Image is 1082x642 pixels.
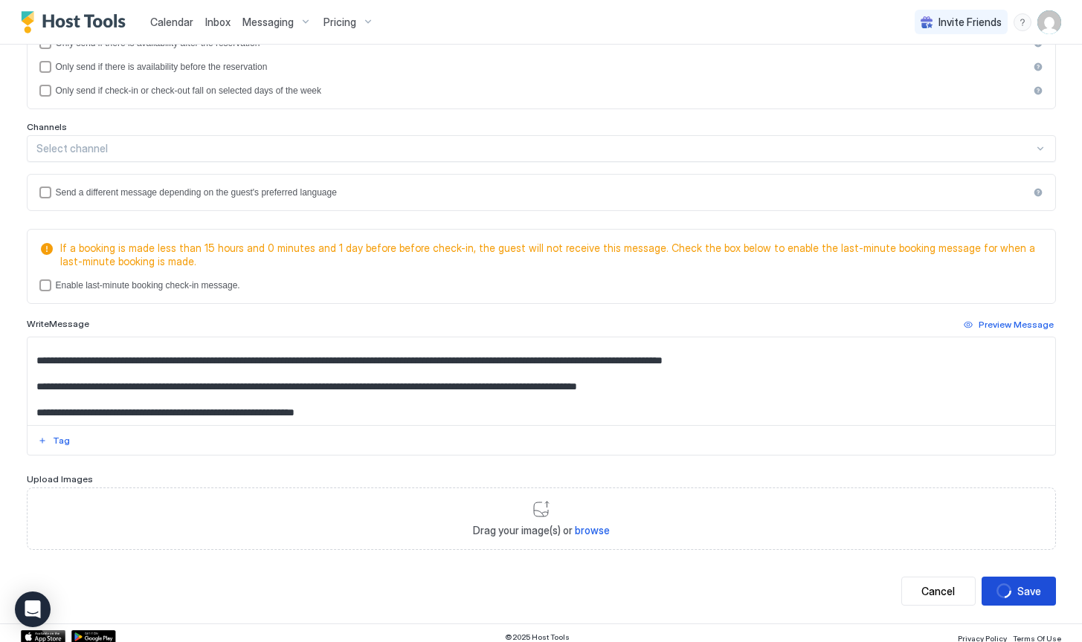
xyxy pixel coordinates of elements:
[242,16,294,29] span: Messaging
[39,85,1043,97] div: isLimited
[28,337,1055,425] textarea: Input Field
[938,16,1002,29] span: Invite Friends
[575,524,610,536] span: browse
[996,583,1011,598] div: loading
[39,61,1043,73] div: beforeReservation
[901,577,976,606] button: Cancel
[56,280,1043,291] div: Enable last-minute booking check-in message.
[979,318,1054,331] div: Preview Message
[39,187,1043,198] div: languagesEnabled
[150,14,193,30] a: Calendar
[27,121,67,132] span: Channels
[56,85,1028,96] div: Only send if check-in or check-out fall on selected days of the week
[36,432,72,450] button: Tag
[150,16,193,28] span: Calendar
[1017,583,1041,599] div: Save
[15,591,51,627] div: Open Intercom Messenger
[27,318,89,329] span: Write Message
[982,577,1056,606] button: loadingSave
[53,434,70,447] div: Tag
[962,316,1056,334] button: Preview Message
[323,16,356,29] span: Pricing
[473,524,610,537] span: Drag your image(s) or
[21,11,132,33] a: Host Tools Logo
[36,142,1034,155] div: Select channel
[1014,13,1031,31] div: menu
[60,241,1037,267] span: If a booking is made less than 15 hours and 0 minutes and 1 day before before check-in, the guest...
[205,14,231,30] a: Inbox
[1037,10,1061,34] div: User profile
[56,187,1028,198] div: Send a different message depending on the guest's preferred language
[27,473,93,484] span: Upload Images
[205,16,231,28] span: Inbox
[921,583,955,599] div: Cancel
[39,279,1043,291] div: lastMinuteMessageEnabled
[505,632,570,642] span: © 2025 Host Tools
[56,62,1028,72] div: Only send if there is availability before the reservation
